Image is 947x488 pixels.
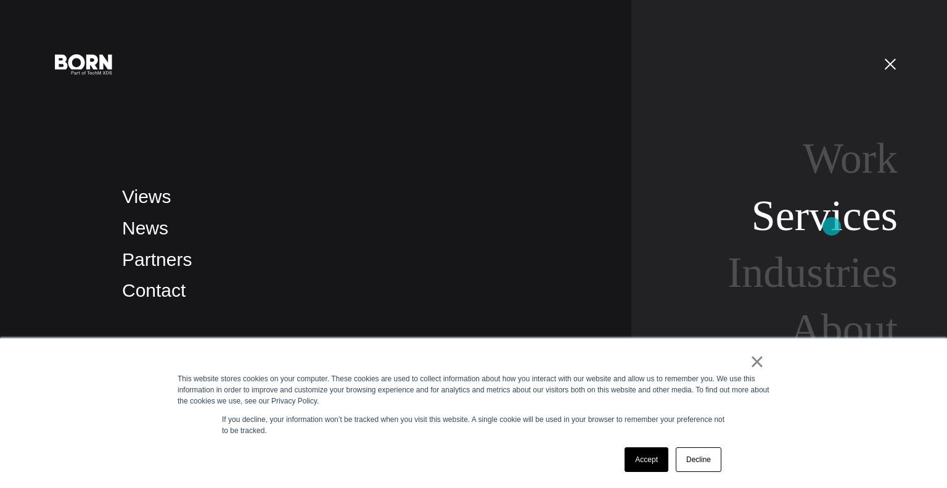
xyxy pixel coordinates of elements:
[122,249,192,270] a: Partners
[752,192,898,239] a: Services
[750,356,765,367] a: ×
[728,249,898,296] a: Industries
[178,373,769,407] div: This website stores cookies on your computer. These cookies are used to collect information about...
[122,280,186,300] a: Contact
[803,134,898,182] a: Work
[625,447,668,472] a: Accept
[122,218,168,238] a: News
[122,186,171,207] a: Views
[875,51,905,77] button: Open
[222,414,725,436] p: If you decline, your information won’t be tracked when you visit this website. A single cookie wi...
[790,305,898,353] a: About
[676,447,721,472] a: Decline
